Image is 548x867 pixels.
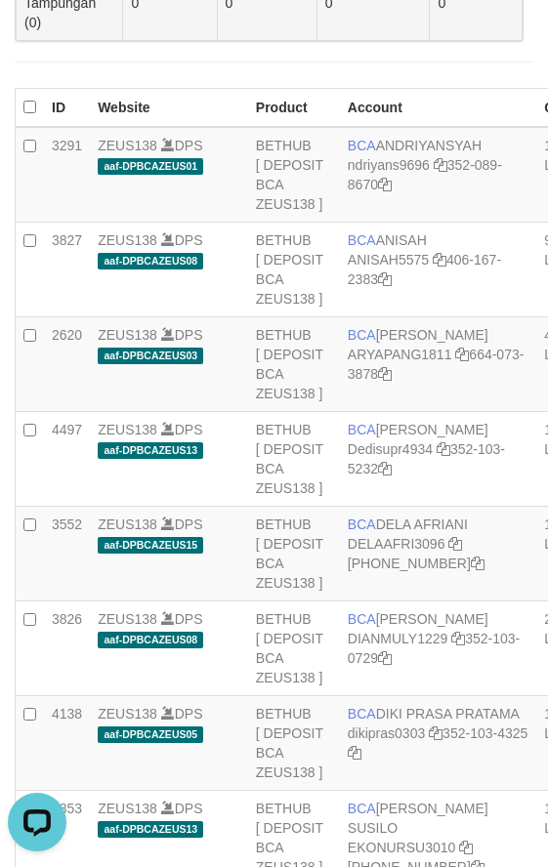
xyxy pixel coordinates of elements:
span: aaf-DPBCAZEUS15 [98,537,203,554]
td: DPS [90,412,248,507]
td: DPS [90,317,248,412]
td: DPS [90,696,248,791]
a: ZEUS138 [98,801,157,816]
a: Copy 8692458639 to clipboard [471,556,485,571]
a: ARYAPANG1811 [348,347,452,362]
th: Account [340,89,536,128]
td: DPS [90,507,248,601]
td: DIKI PRASA PRATAMA 352-103-4325 [340,696,536,791]
a: ZEUS138 [98,422,157,437]
td: ANDRIYANSYAH 352-089-8670 [340,127,536,223]
span: BCA [348,327,376,343]
span: aaf-DPBCAZEUS03 [98,348,203,364]
a: Copy 3521034325 to clipboard [348,745,361,761]
a: DELAAFRI3096 [348,536,445,552]
td: BETHUB [ DEPOSIT BCA ZEUS138 ] [248,127,340,223]
span: BCA [348,706,376,722]
a: Copy 4061672383 to clipboard [378,271,392,287]
a: EKONURSU3010 [348,840,456,855]
td: ANISAH 406-167-2383 [340,223,536,317]
td: DELA AFRIANI [PHONE_NUMBER] [340,507,536,601]
a: Copy ANISAH5575 to clipboard [433,252,446,268]
td: BETHUB [ DEPOSIT BCA ZEUS138 ] [248,223,340,317]
td: 4497 [44,412,90,507]
a: ndriyans9696 [348,157,430,173]
td: 4138 [44,696,90,791]
th: Website [90,89,248,128]
td: BETHUB [ DEPOSIT BCA ZEUS138 ] [248,317,340,412]
span: aaf-DPBCAZEUS13 [98,821,203,838]
span: BCA [348,138,376,153]
span: BCA [348,801,376,816]
a: ANISAH5575 [348,252,429,268]
th: Product [248,89,340,128]
td: DPS [90,223,248,317]
td: 3552 [44,507,90,601]
a: ZEUS138 [98,516,157,532]
a: Copy DIANMULY1229 to clipboard [451,631,465,646]
a: ZEUS138 [98,138,157,153]
th: ID [44,89,90,128]
span: aaf-DPBCAZEUS13 [98,442,203,459]
td: [PERSON_NAME] 352-103-5232 [340,412,536,507]
td: BETHUB [ DEPOSIT BCA ZEUS138 ] [248,412,340,507]
span: BCA [348,422,376,437]
a: ZEUS138 [98,327,157,343]
span: BCA [348,611,376,627]
td: DPS [90,127,248,223]
a: ZEUS138 [98,611,157,627]
td: [PERSON_NAME] 664-073-3878 [340,317,536,412]
span: BCA [348,232,376,248]
span: aaf-DPBCAZEUS08 [98,253,203,269]
a: Copy Dedisupr4934 to clipboard [437,441,450,457]
span: BCA [348,516,376,532]
span: aaf-DPBCAZEUS05 [98,726,203,743]
a: Dedisupr4934 [348,441,433,457]
a: Copy DELAAFRI3096 to clipboard [448,536,462,552]
a: Copy ndriyans9696 to clipboard [434,157,447,173]
a: Copy 3520898670 to clipboard [378,177,392,192]
td: 2620 [44,317,90,412]
td: BETHUB [ DEPOSIT BCA ZEUS138 ] [248,601,340,696]
td: 3827 [44,223,90,317]
a: ZEUS138 [98,232,157,248]
a: Copy dikipras0303 to clipboard [429,725,443,741]
a: Copy 3521030729 to clipboard [378,650,392,666]
td: DPS [90,601,248,696]
a: dikipras0303 [348,725,425,741]
td: 3826 [44,601,90,696]
a: DIANMULY1229 [348,631,447,646]
a: ZEUS138 [98,706,157,722]
a: Copy 3521035232 to clipboard [378,461,392,476]
span: aaf-DPBCAZEUS01 [98,158,203,175]
td: BETHUB [ DEPOSIT BCA ZEUS138 ] [248,507,340,601]
td: BETHUB [ DEPOSIT BCA ZEUS138 ] [248,696,340,791]
a: Copy 6640733878 to clipboard [378,366,392,382]
td: 3291 [44,127,90,223]
span: aaf-DPBCAZEUS08 [98,632,203,648]
a: Copy ARYAPANG1811 to clipboard [455,347,469,362]
button: Open LiveChat chat widget [8,8,66,66]
td: [PERSON_NAME] 352-103-0729 [340,601,536,696]
a: Copy EKONURSU3010 to clipboard [459,840,473,855]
